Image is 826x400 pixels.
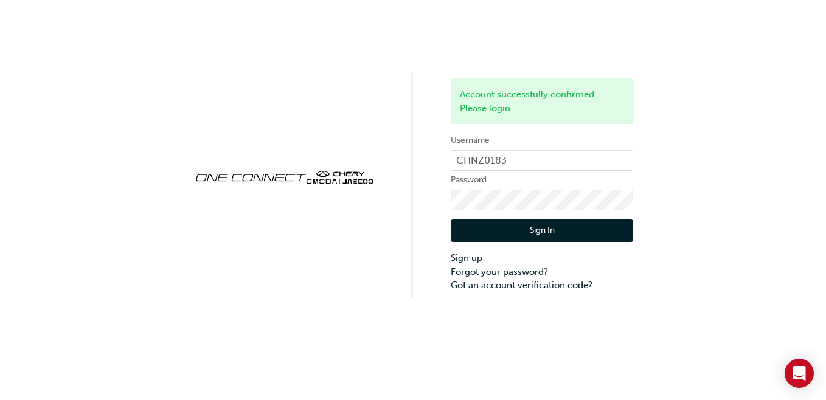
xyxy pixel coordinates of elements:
[785,359,814,388] div: Open Intercom Messenger
[451,78,633,124] div: Account successfully confirmed. Please login.
[193,160,375,192] img: oneconnect
[451,278,633,292] a: Got an account verification code?
[451,150,633,171] input: Username
[451,219,633,243] button: Sign In
[451,133,633,148] label: Username
[451,265,633,279] a: Forgot your password?
[451,173,633,187] label: Password
[451,251,633,265] a: Sign up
